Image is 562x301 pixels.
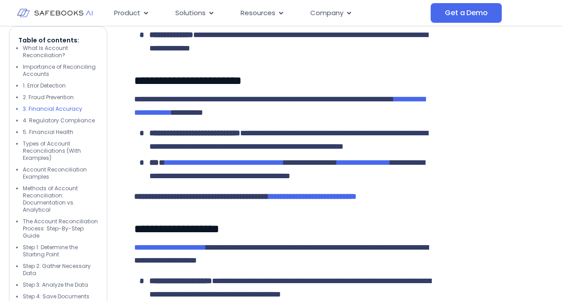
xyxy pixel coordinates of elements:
li: 3. Financial Accuracy [23,105,98,113]
span: Resources [241,8,275,18]
span: Solutions [175,8,206,18]
li: What Is Account Reconciliation? [23,45,98,59]
li: The Account Reconciliation Process: Step-By-Step Guide [23,218,98,239]
span: Get a Demo [445,8,487,17]
li: 4. Regulatory Compliance [23,117,98,124]
nav: Menu [107,4,431,22]
li: Step 1: Determine the Starting Point [23,244,98,258]
div: Menu Toggle [107,4,431,22]
li: Step 4: Save Documents [23,293,98,300]
li: Step 2: Gather Necessary Data [23,263,98,277]
li: 2. Fraud Prevention [23,94,98,101]
span: Product [114,8,140,18]
span: Company [310,8,343,18]
li: Methods of Account Reconciliation: Documentation vs. Analytical [23,185,98,213]
p: Table of contents: [18,36,98,45]
li: 1. Error Detection [23,82,98,89]
li: Step 3: Analyze the Data [23,281,98,288]
a: Get a Demo [431,3,502,23]
li: Account Reconciliation Examples [23,166,98,180]
li: Importance of Reconciling Accounts [23,63,98,78]
li: 5. Financial Health [23,129,98,136]
li: Types of Account Reconciliations (With Examples) [23,140,98,162]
